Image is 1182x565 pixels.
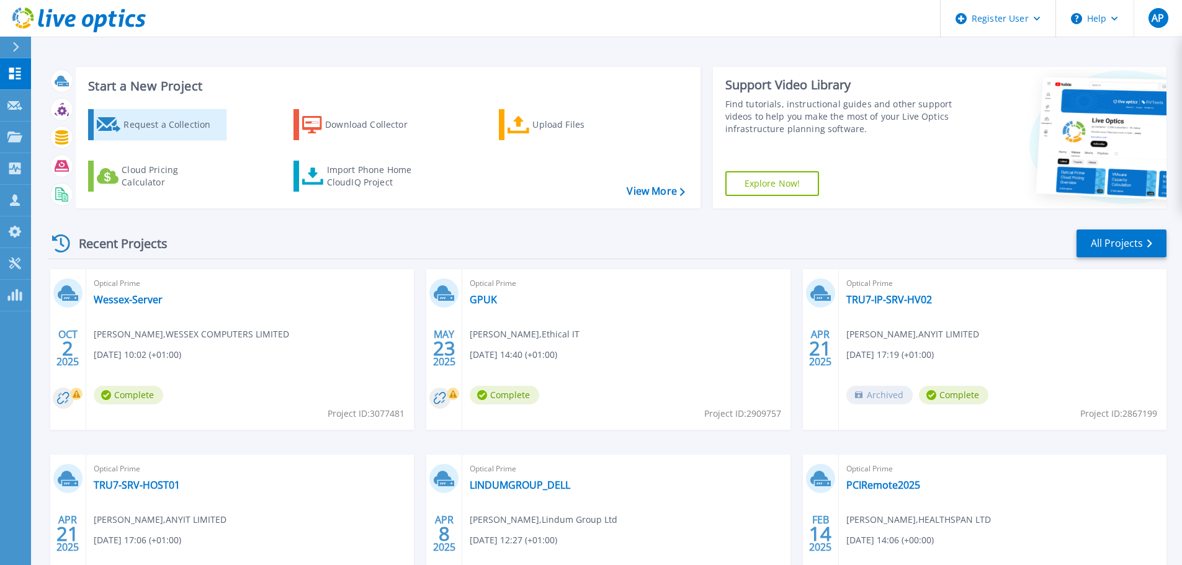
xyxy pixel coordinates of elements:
[56,326,79,371] div: OCT 2025
[919,386,988,404] span: Complete
[1077,229,1166,257] a: All Projects
[94,386,163,404] span: Complete
[470,479,570,491] a: LINDUMGROUP_DELL
[532,112,632,137] div: Upload Files
[846,533,934,547] span: [DATE] 14:06 (+00:00)
[325,112,424,137] div: Download Collector
[846,513,991,527] span: [PERSON_NAME] , HEALTHSPAN LTD
[432,326,456,371] div: MAY 2025
[94,513,226,527] span: [PERSON_NAME] , ANYIT LIMITED
[94,533,181,547] span: [DATE] 17:06 (+01:00)
[627,185,684,197] a: View More
[470,277,782,290] span: Optical Prime
[704,407,781,420] span: Project ID: 2909757
[1080,407,1157,420] span: Project ID: 2867199
[846,327,979,341] span: [PERSON_NAME] , ANYIT LIMITED
[48,228,184,259] div: Recent Projects
[725,77,957,93] div: Support Video Library
[725,171,820,196] a: Explore Now!
[725,98,957,135] div: Find tutorials, instructional guides and other support videos to help you make the most of your L...
[62,343,73,354] span: 2
[94,479,180,491] a: TRU7-SRV-HOST01
[328,407,405,420] span: Project ID: 3077481
[809,343,831,354] span: 21
[846,348,934,362] span: [DATE] 17:19 (+01:00)
[122,164,221,189] div: Cloud Pricing Calculator
[432,511,456,556] div: APR 2025
[56,511,79,556] div: APR 2025
[439,528,450,539] span: 8
[327,164,424,189] div: Import Phone Home CloudIQ Project
[808,326,832,371] div: APR 2025
[470,533,557,547] span: [DATE] 12:27 (+01:00)
[94,277,406,290] span: Optical Prime
[123,112,223,137] div: Request a Collection
[470,462,782,476] span: Optical Prime
[94,293,163,306] a: Wessex-Server
[56,528,79,539] span: 21
[88,79,684,93] h3: Start a New Project
[846,277,1159,290] span: Optical Prime
[470,386,539,404] span: Complete
[846,479,920,491] a: PCIRemote2025
[809,528,831,539] span: 14
[94,327,289,341] span: [PERSON_NAME] , WESSEX COMPUTERS LIMITED
[470,327,580,341] span: [PERSON_NAME] , Ethical IT
[808,511,832,556] div: FEB 2025
[470,293,497,306] a: GPUK
[88,109,226,140] a: Request a Collection
[94,348,181,362] span: [DATE] 10:02 (+01:00)
[846,462,1159,476] span: Optical Prime
[293,109,432,140] a: Download Collector
[846,293,932,306] a: TRU7-IP-SRV-HV02
[433,343,455,354] span: 23
[470,513,617,527] span: [PERSON_NAME] , Lindum Group Ltd
[470,348,557,362] span: [DATE] 14:40 (+01:00)
[88,161,226,192] a: Cloud Pricing Calculator
[1152,13,1164,23] span: AP
[499,109,637,140] a: Upload Files
[94,462,406,476] span: Optical Prime
[846,386,913,404] span: Archived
